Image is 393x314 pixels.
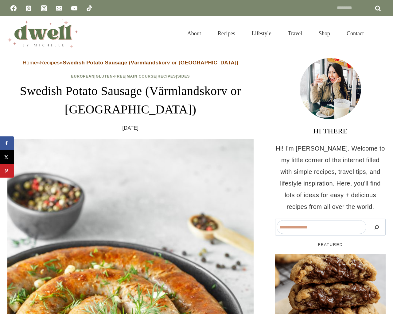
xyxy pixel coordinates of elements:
[7,2,20,14] a: Facebook
[179,23,209,44] a: About
[275,125,386,136] h3: HI THERE
[243,23,280,44] a: Lifestyle
[310,23,338,44] a: Shop
[275,143,386,213] p: Hi! I'm [PERSON_NAME]. Welcome to my little corner of the internet filled with simple recipes, tr...
[63,60,239,66] strong: Swedish Potato Sausage (Värmlandskorv or [GEOGRAPHIC_DATA])
[369,220,384,234] button: Search
[68,2,80,14] a: YouTube
[179,23,372,44] nav: Primary Navigation
[275,242,386,248] h5: FEATURED
[280,23,310,44] a: Travel
[209,23,243,44] a: Recipes
[38,2,50,14] a: Instagram
[71,74,190,78] span: | | | |
[127,74,156,78] a: Main Course
[53,2,65,14] a: Email
[96,74,125,78] a: Gluten-Free
[71,74,95,78] a: European
[22,2,35,14] a: Pinterest
[7,19,78,48] img: DWELL by michelle
[158,74,176,78] a: Recipes
[23,60,239,66] span: » »
[40,60,60,66] a: Recipes
[83,2,95,14] a: TikTok
[375,28,386,39] button: View Search Form
[7,82,254,119] h1: Swedish Potato Sausage (Värmlandskorv or [GEOGRAPHIC_DATA])
[338,23,372,44] a: Contact
[123,124,139,133] time: [DATE]
[23,60,37,66] a: Home
[177,74,190,78] a: Sides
